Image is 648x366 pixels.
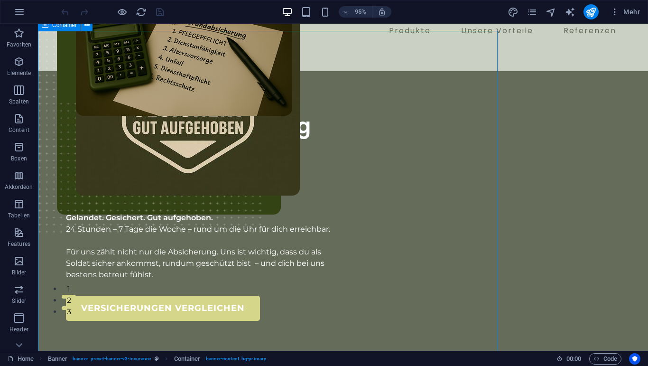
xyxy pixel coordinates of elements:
[48,353,68,365] span: Klick zum Auswählen. Doppelklick zum Bearbeiten
[508,6,519,18] button: design
[8,212,30,219] p: Tabellen
[204,353,266,365] span: . banner-content .bg-primary
[353,6,368,18] h6: 95%
[71,353,151,365] span: . banner .preset-banner-v3-insurance
[135,6,147,18] button: reload
[12,297,27,305] p: Slider
[11,155,27,162] p: Boxen
[565,6,576,18] button: text_generator
[378,8,386,16] i: Bei Größenänderung Zoomstufe automatisch an das gewählte Gerät anpassen.
[508,7,518,18] i: Design (Strg+Alt+Y)
[48,353,266,365] nav: breadcrumb
[565,7,575,18] i: AI Writer
[7,69,31,77] p: Elemente
[9,126,29,134] p: Content
[5,183,33,191] p: Akkordeon
[583,4,599,19] button: publish
[610,7,640,17] span: Mehr
[7,41,31,48] p: Favoriten
[9,326,28,333] p: Header
[24,282,38,286] button: 3
[339,6,372,18] button: 95%
[527,6,538,18] button: pages
[12,269,27,276] p: Bilder
[527,7,537,18] i: Seiten (Strg+Alt+S)
[24,271,38,275] button: 2
[9,98,29,105] p: Spalten
[629,353,640,365] button: Usercentrics
[593,353,617,365] span: Code
[589,353,621,365] button: Code
[585,7,596,18] i: Veröffentlichen
[155,356,159,361] i: Dieses Element ist ein anpassbares Preset
[52,22,77,28] span: Container
[546,7,556,18] i: Navigator
[556,353,582,365] h6: Session-Zeit
[8,240,30,248] p: Features
[136,7,147,18] i: Seite neu laden
[606,4,644,19] button: Mehr
[8,353,34,365] a: Klick, um Auswahl aufzuheben. Doppelklick öffnet Seitenverwaltung
[116,6,128,18] button: Klicke hier, um den Vorschau-Modus zu verlassen
[573,355,574,362] span: :
[546,6,557,18] button: navigator
[174,353,201,365] span: Klick zum Auswählen. Doppelklick zum Bearbeiten
[24,260,38,263] button: 1
[566,353,581,365] span: 00 00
